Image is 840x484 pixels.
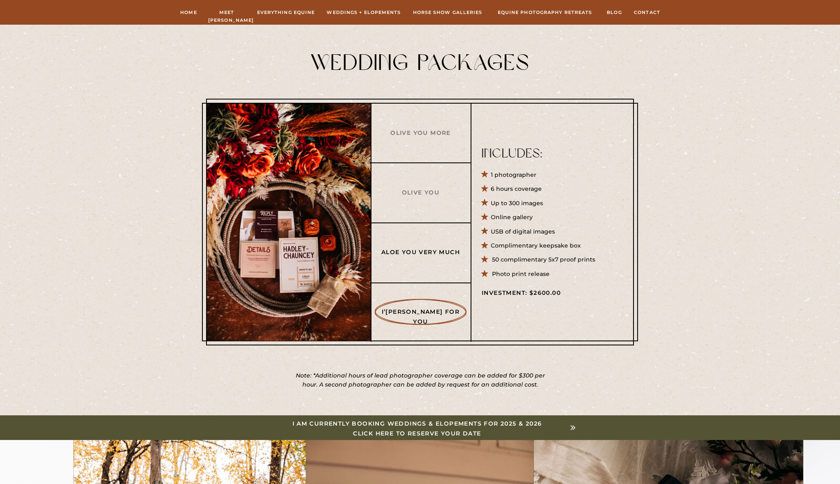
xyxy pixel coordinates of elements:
i: Note: *Additional hours of lead photographer coverage can be added for $300 per hour. A second ph... [296,372,545,388]
a: Weddings + Elopements [327,9,401,16]
a: Contact [633,9,661,16]
p: 6 hours coverage [491,184,625,193]
a: Equine Photography Retreats [494,9,595,16]
a: Home [180,9,197,16]
p: Investment: $2600.00 [482,288,581,297]
a: Meet [PERSON_NAME] [208,9,245,16]
a: Everything Equine [256,9,316,16]
p: Includes: [482,147,625,157]
p: Online gallery [491,213,625,221]
a: Blog [606,9,623,16]
p: 50 complimentary 5x7 proof prints [492,255,626,264]
a: Olive You [381,188,460,197]
h2: Wedding Packages [218,52,622,72]
a: I am Currently booking weddings & Elopements for 2025 & 2026Click here to reserve your date [265,419,569,436]
a: Olive You More [381,128,460,137]
p: USB of digital images [491,227,625,236]
p: 1 photographer [491,170,625,179]
a: Aloe You Very Much [381,248,460,256]
p: Photo print release [492,269,626,278]
a: I’[PERSON_NAME] For You [381,307,460,316]
p: I am Currently booking weddings & Elopements for 2025 & 2026 Click here to reserve your date [265,419,569,436]
p: Complimentary keepsake box [491,241,625,250]
p: Up to 300 images [491,199,625,207]
a: hORSE sHOW gALLERIES [411,9,484,16]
